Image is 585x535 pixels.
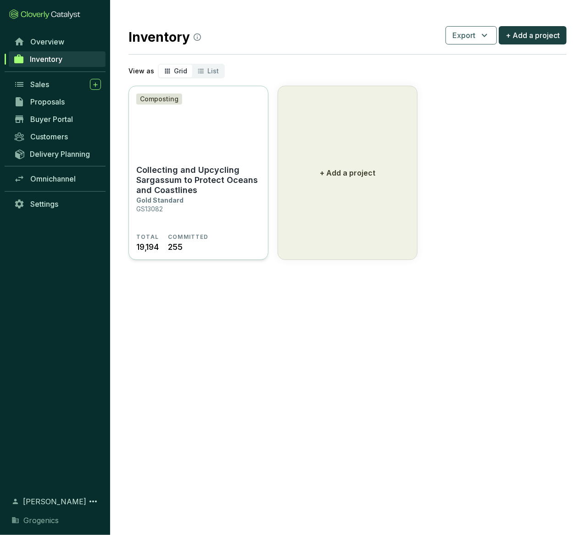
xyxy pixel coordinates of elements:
span: Proposals [30,97,65,106]
p: + Add a project [320,167,375,178]
span: Customers [30,132,68,141]
span: Inventory [30,55,62,64]
span: Delivery Planning [30,149,90,159]
button: Export [446,26,497,44]
a: Overview [9,34,106,50]
a: Collecting and Upcycling Sargassum to Protect Oceans and CoastlinesCompostingCollecting and Upcyc... [128,86,268,260]
span: Sales [30,80,49,89]
span: TOTAL [136,233,159,241]
span: COMMITTED [168,233,209,241]
a: Inventory [9,51,106,67]
span: Settings [30,199,58,209]
span: Grid [174,67,187,75]
a: Sales [9,77,106,92]
a: Buyer Portal [9,111,106,127]
span: Export [452,30,475,41]
a: Omnichannel [9,171,106,187]
span: [PERSON_NAME] [23,496,86,507]
p: Gold Standard [136,196,184,204]
span: List [207,67,219,75]
span: 255 [168,241,182,253]
a: Delivery Planning [9,146,106,161]
span: 19,194 [136,241,159,253]
a: Settings [9,196,106,212]
span: + Add a project [506,30,560,41]
div: segmented control [158,64,225,78]
h2: Inventory [128,28,201,47]
img: Collecting and Upcycling Sargassum to Protect Oceans and Coastlines [129,86,268,160]
span: Buyer Portal [30,115,73,124]
button: + Add a project [499,26,567,44]
div: Composting [136,94,182,105]
a: Proposals [9,94,106,110]
span: Omnichannel [30,174,76,183]
span: Overview [30,37,64,46]
span: Grogenics [23,515,59,526]
p: Collecting and Upcycling Sargassum to Protect Oceans and Coastlines [136,165,261,195]
a: Customers [9,129,106,144]
p: GS13082 [136,205,163,213]
p: View as [128,66,154,76]
button: + Add a project [278,86,418,260]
